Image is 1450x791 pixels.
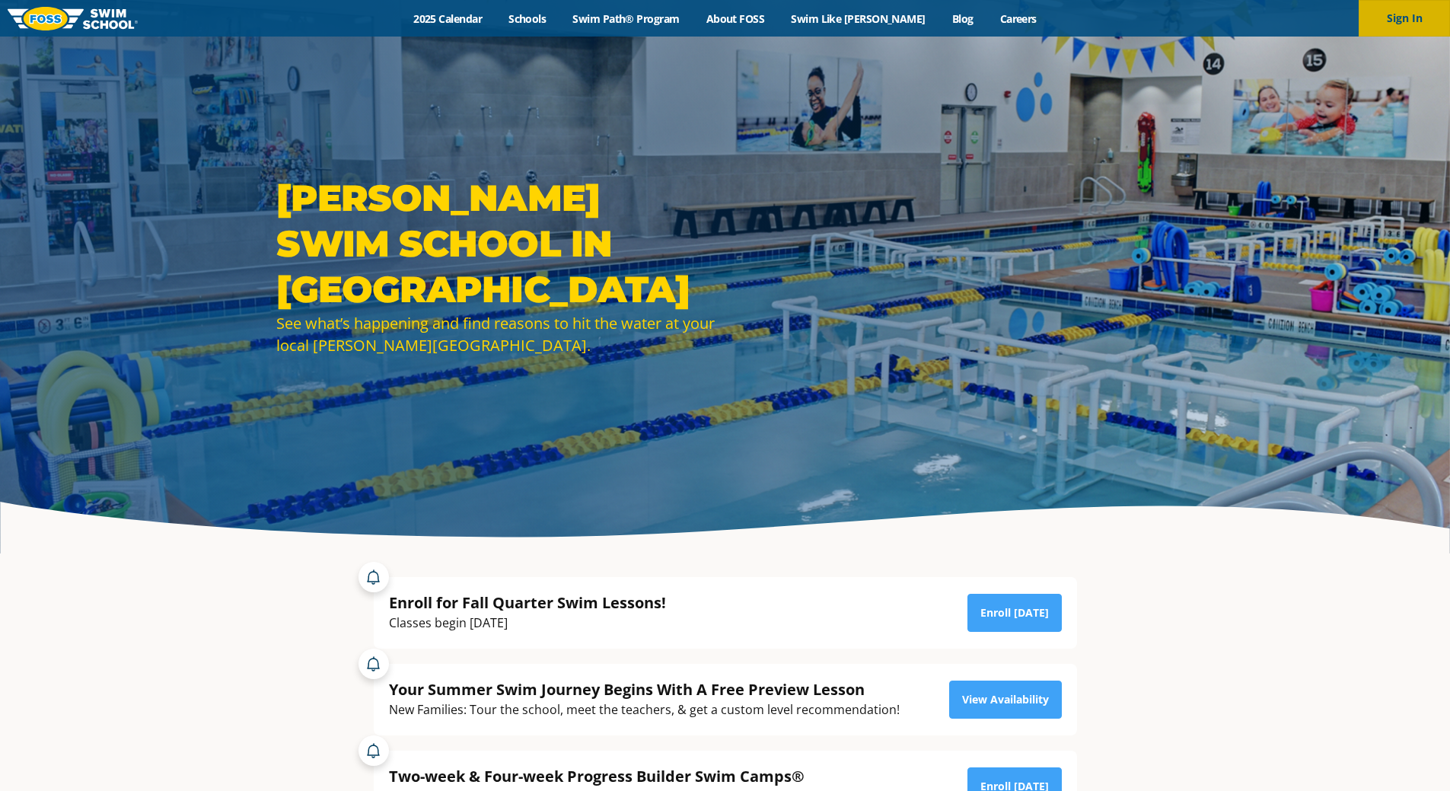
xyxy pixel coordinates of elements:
a: 2025 Calendar [400,11,496,26]
div: See what’s happening and find reasons to hit the water at your local [PERSON_NAME][GEOGRAPHIC_DATA]. [276,312,718,356]
a: Blog [939,11,986,26]
a: About FOSS [693,11,778,26]
a: Schools [496,11,559,26]
div: Your Summer Swim Journey Begins With A Free Preview Lesson [389,679,900,700]
a: Careers [986,11,1050,26]
div: Classes begin [DATE] [389,613,666,633]
div: New Families: Tour the school, meet the teachers, & get a custom level recommendation! [389,700,900,720]
img: FOSS Swim School Logo [8,7,138,30]
a: Enroll [DATE] [967,594,1062,632]
a: Swim Path® Program [559,11,693,26]
div: Two-week & Four-week Progress Builder Swim Camps® [389,766,805,786]
a: View Availability [949,681,1062,719]
a: Swim Like [PERSON_NAME] [778,11,939,26]
h1: [PERSON_NAME] Swim School in [GEOGRAPHIC_DATA] [276,175,718,312]
div: Enroll for Fall Quarter Swim Lessons! [389,592,666,613]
